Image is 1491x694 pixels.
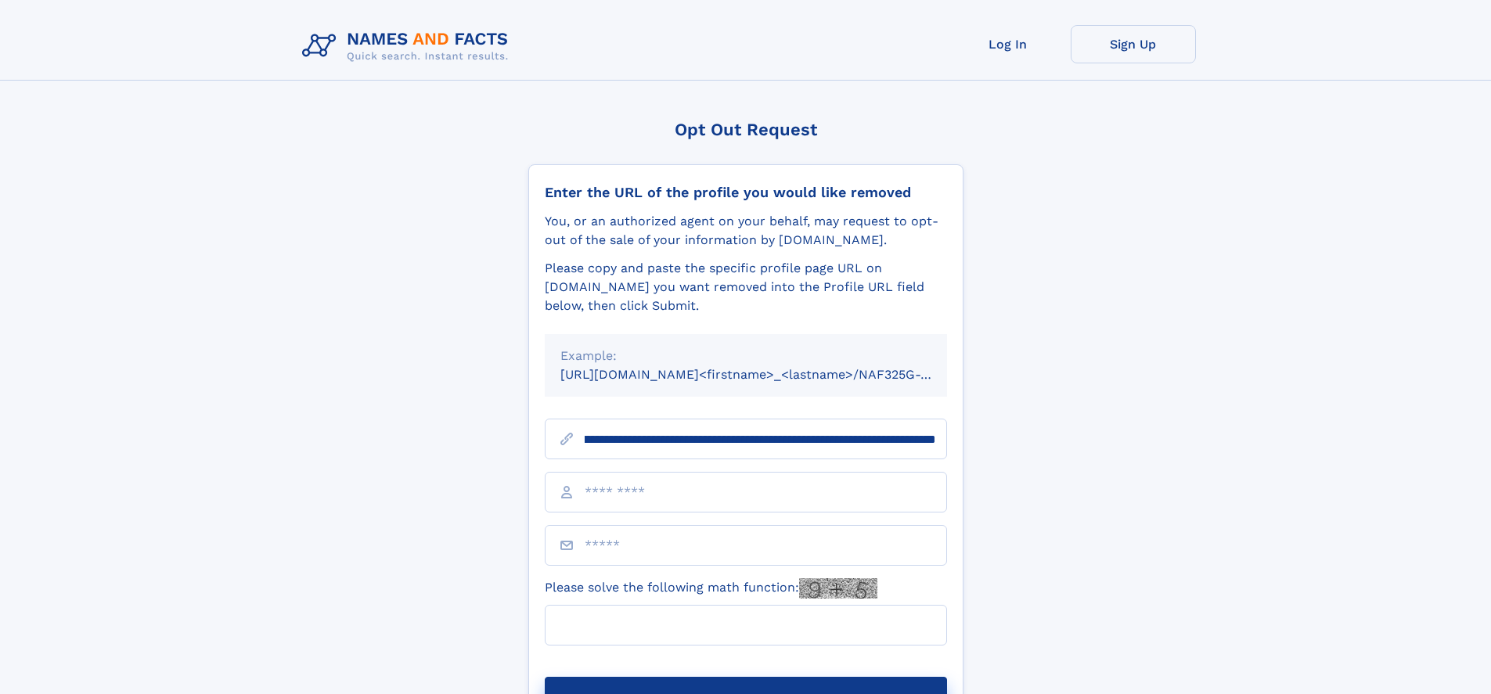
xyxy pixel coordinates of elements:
[1071,25,1196,63] a: Sign Up
[560,367,977,382] small: [URL][DOMAIN_NAME]<firstname>_<lastname>/NAF325G-xxxxxxxx
[545,184,947,201] div: Enter the URL of the profile you would like removed
[296,25,521,67] img: Logo Names and Facts
[545,578,877,599] label: Please solve the following math function:
[945,25,1071,63] a: Log In
[560,347,931,365] div: Example:
[545,259,947,315] div: Please copy and paste the specific profile page URL on [DOMAIN_NAME] you want removed into the Pr...
[545,212,947,250] div: You, or an authorized agent on your behalf, may request to opt-out of the sale of your informatio...
[528,120,963,139] div: Opt Out Request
